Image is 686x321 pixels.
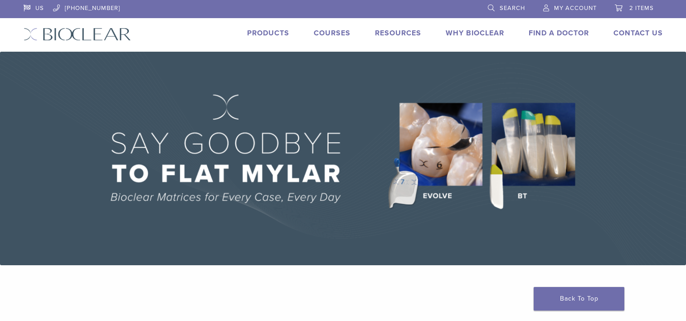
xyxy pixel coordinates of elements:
a: Products [247,29,289,38]
span: 2 items [629,5,654,12]
span: Search [500,5,525,12]
a: Why Bioclear [446,29,504,38]
a: Find A Doctor [529,29,589,38]
a: Contact Us [613,29,663,38]
span: My Account [554,5,597,12]
a: Resources [375,29,421,38]
img: Bioclear [24,28,131,41]
a: Back To Top [534,287,624,311]
a: Courses [314,29,350,38]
